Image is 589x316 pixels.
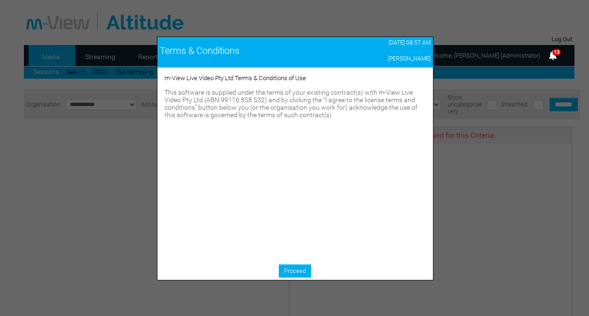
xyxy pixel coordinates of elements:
span: This software is supplied under the terms of your existing contract(s) with m-View Live Video Pty... [164,89,418,119]
span: m-View Live Video Pty Ltd Terms & Conditions of Use [164,75,306,82]
td: [DATE] 08:57 AM [334,37,432,48]
span: 13 [552,49,561,56]
td: [PERSON_NAME] [334,53,432,64]
img: bell25.png [547,50,559,61]
div: Terms & Conditions [160,45,332,56]
a: Proceed [279,264,311,278]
